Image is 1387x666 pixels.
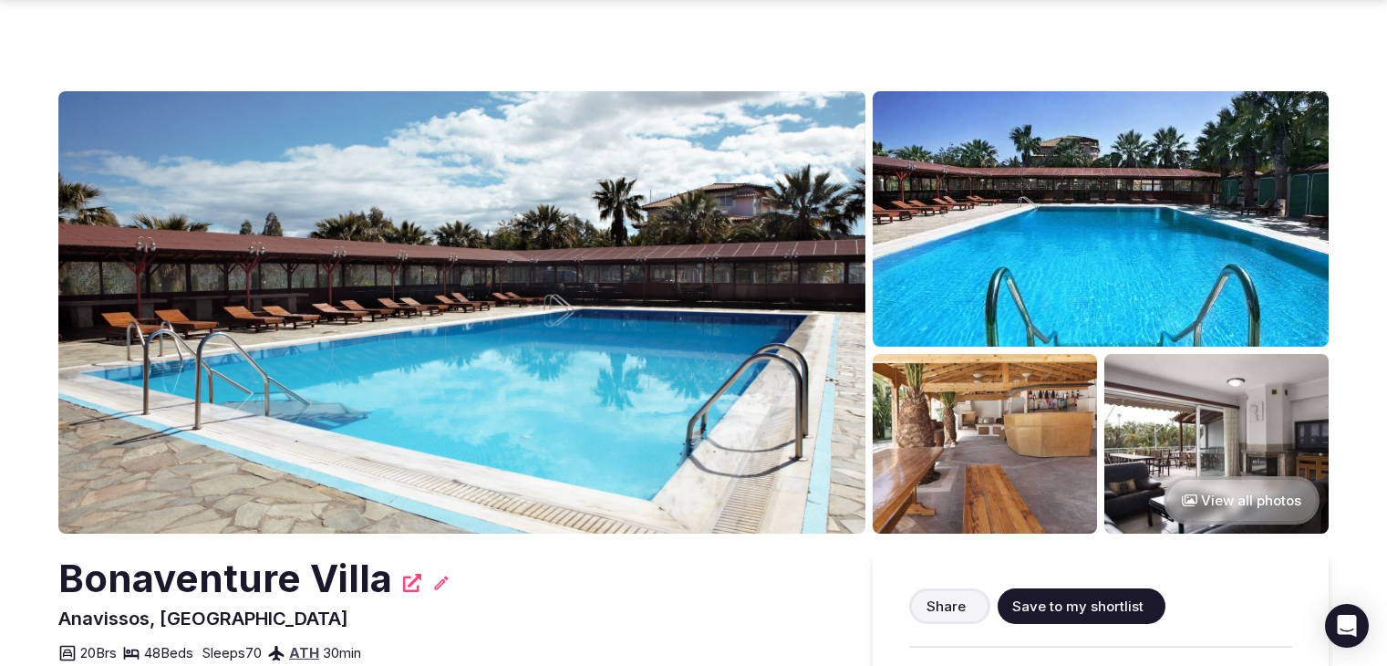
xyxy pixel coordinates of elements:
[1104,354,1329,534] img: Venue gallery photo
[873,91,1329,347] img: Venue gallery photo
[873,354,1097,534] img: Venue gallery photo
[1164,476,1320,525] button: View all photos
[323,643,361,662] span: 30 min
[144,643,193,662] span: 48 Beds
[998,588,1165,624] button: Save to my shortlist
[289,644,319,661] a: ATH
[58,608,348,630] span: Anavissos, [GEOGRAPHIC_DATA]
[926,597,966,616] span: Share
[1325,604,1369,648] div: Open Intercom Messenger
[58,552,392,606] h2: Bonaventure Villa
[202,643,262,662] span: Sleeps 70
[909,588,990,624] button: Share
[58,91,865,534] img: Venue cover photo
[80,643,117,662] span: 20 Brs
[1012,597,1144,616] span: Save to my shortlist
